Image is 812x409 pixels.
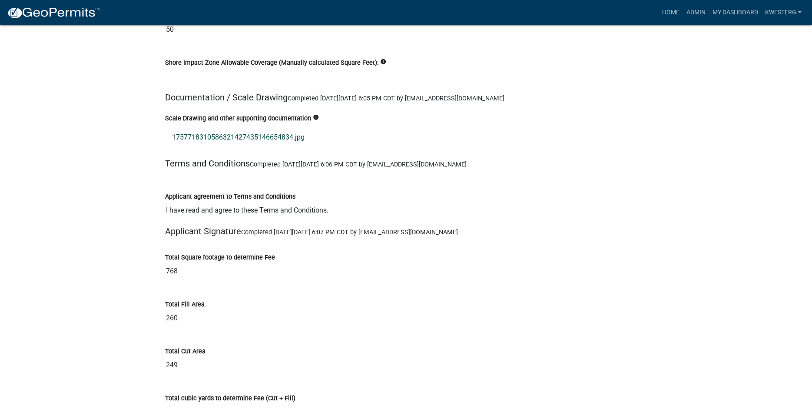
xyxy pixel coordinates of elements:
[659,4,683,21] a: Home
[313,114,319,120] i: info
[165,92,647,103] h5: Documentation / Scale Drawing
[709,4,762,21] a: My Dashboard
[250,161,467,168] span: Completed [DATE][DATE] 6:06 PM CDT by [EMAIL_ADDRESS][DOMAIN_NAME]
[165,302,205,308] label: Total Fill Area
[165,158,647,169] h5: Terms and Conditions
[165,255,275,261] label: Total Square footage to determine Fee
[380,59,386,65] i: info
[762,4,805,21] a: kwesterg
[165,349,205,355] label: Total Cut Area
[165,194,295,200] label: Applicant agreement to Terms and Conditions
[288,95,504,102] span: Completed [DATE][DATE] 6:05 PM CDT by [EMAIL_ADDRESS][DOMAIN_NAME]
[683,4,709,21] a: Admin
[165,127,647,148] a: 1757718310586321427435146654834.jpg
[165,226,647,236] h5: Applicant Signature
[241,229,458,236] span: Completed [DATE][DATE] 6:07 PM CDT by [EMAIL_ADDRESS][DOMAIN_NAME]
[165,60,378,66] label: Shore Impact Zone Allowable Coverage (Manually calculated Square Feet):
[165,396,295,402] label: Total cubic yards to determine Fee (Cut + Fill)
[165,116,311,122] label: Scale Drawing and other supporting documentation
